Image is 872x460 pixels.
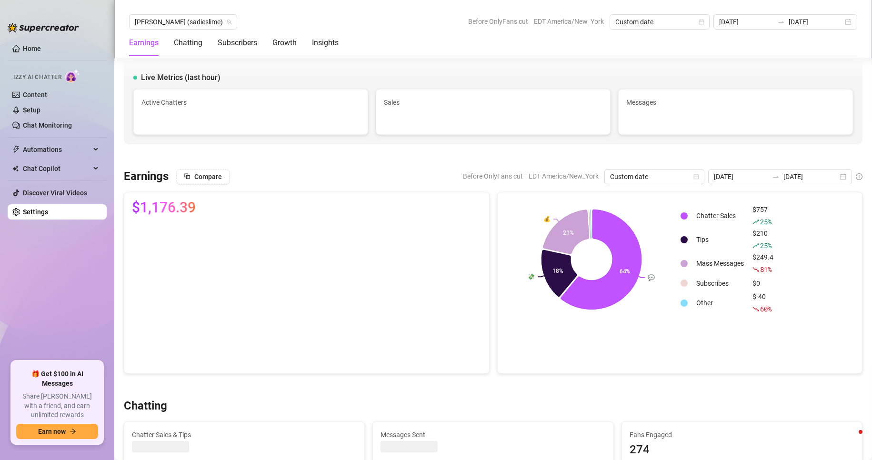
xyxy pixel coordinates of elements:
div: Subscribers [218,37,257,49]
div: Chatting [174,37,202,49]
span: to [772,173,780,180]
span: Fans Engaged [630,430,854,440]
span: calendar [693,174,699,180]
div: $-40 [752,291,773,314]
span: team [226,19,232,25]
a: Settings [23,208,48,216]
span: Sales [384,97,602,108]
span: 🎁 Get $100 in AI Messages [16,370,98,388]
a: Setup [23,106,40,114]
td: Chatter Sales [692,204,748,227]
span: Compare [194,173,222,180]
span: swap-right [772,173,780,180]
h3: Chatting [124,399,167,414]
span: Before OnlyFans cut [463,169,523,183]
text: 💸 [528,273,535,280]
input: End date [789,17,843,27]
span: Active Chatters [141,97,360,108]
div: Growth [272,37,297,49]
span: Before OnlyFans cut [468,14,528,29]
span: 81 % [760,265,771,274]
span: Custom date [610,170,699,184]
div: $249.4 [752,252,773,275]
span: Chat Copilot [23,161,90,176]
span: EDT America/New_York [529,169,599,183]
span: $1,176.39 [132,200,196,215]
span: to [777,18,785,26]
div: 274 [630,441,854,459]
a: Content [23,91,47,99]
text: 💬 [648,274,655,281]
td: Tips [692,228,748,251]
button: Compare [176,169,230,184]
span: rise [752,242,759,249]
span: block [184,173,190,180]
span: Live Metrics (last hour) [141,72,221,83]
span: Sadie (sadieslime) [135,15,231,29]
span: rise [752,219,759,225]
input: Start date [714,171,768,182]
span: Chatter Sales & Tips [132,430,357,440]
span: Automations [23,142,90,157]
span: 60 % [760,304,771,313]
div: $757 [752,204,773,227]
span: Custom date [615,15,704,29]
input: Start date [719,17,773,27]
input: End date [783,171,838,182]
span: fall [752,266,759,273]
span: thunderbolt [12,146,20,153]
span: Messages [626,97,845,108]
img: AI Chatter [65,69,80,83]
span: Share [PERSON_NAME] with a friend, and earn unlimited rewards [16,392,98,420]
div: Insights [312,37,339,49]
button: Earn nowarrow-right [16,424,98,439]
td: Subscribes [692,276,748,290]
span: calendar [699,19,704,25]
div: $210 [752,228,773,251]
img: logo-BBDzfeDw.svg [8,23,79,32]
text: 💰 [543,215,550,222]
a: Discover Viral Videos [23,189,87,197]
span: fall [752,306,759,312]
img: Chat Copilot [12,165,19,172]
a: Chat Monitoring [23,121,72,129]
span: 25 % [760,217,771,226]
div: Earnings [129,37,159,49]
span: Izzy AI Chatter [13,73,61,82]
span: Messages Sent [381,430,605,440]
span: swap-right [777,18,785,26]
a: Home [23,45,41,52]
h3: Earnings [124,169,169,184]
span: arrow-right [70,428,76,435]
td: Other [692,291,748,314]
div: $0 [752,278,773,289]
span: Earn now [38,428,66,435]
span: info-circle [856,173,862,180]
span: EDT America/New_York [534,14,604,29]
td: Mass Messages [692,252,748,275]
iframe: Intercom live chat [840,428,862,450]
span: 25 % [760,241,771,250]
